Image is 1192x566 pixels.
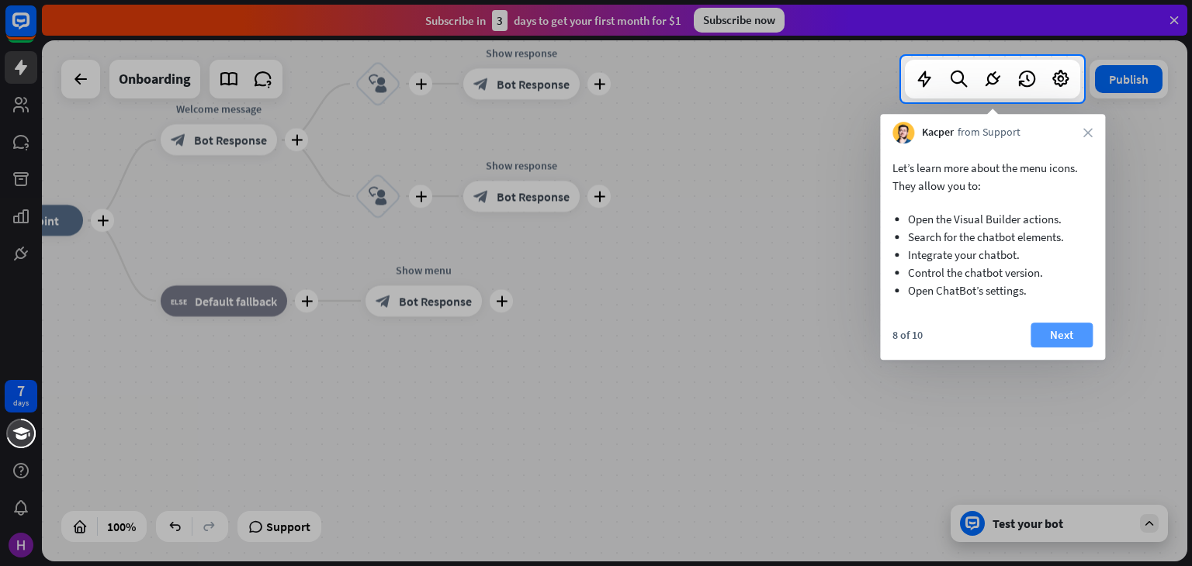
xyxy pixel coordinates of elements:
p: Let’s learn more about the menu icons. They allow you to: [892,159,1093,195]
button: Next [1031,323,1093,347]
li: Open the Visual Builder actions. [908,210,1077,228]
span: Kacper [922,125,954,140]
i: close [1083,128,1093,137]
button: Open LiveChat chat widget [12,6,59,53]
li: Integrate your chatbot. [908,246,1077,264]
li: Control the chatbot version. [908,264,1077,281]
li: Search for the chatbot elements. [908,228,1077,246]
li: Open ChatBot’s settings. [908,281,1077,299]
div: 8 of 10 [892,328,923,342]
span: from Support [958,125,1020,140]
